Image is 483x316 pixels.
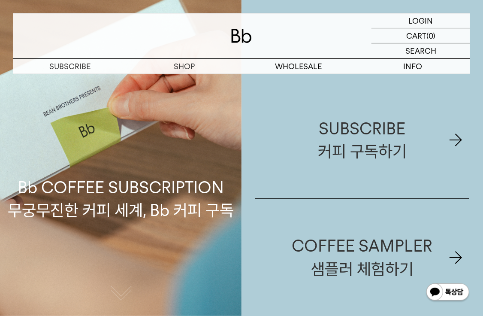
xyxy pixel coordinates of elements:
[405,43,436,58] p: SEARCH
[406,28,426,43] p: CART
[241,59,356,74] p: WHOLESALE
[255,82,469,198] a: SUBSCRIBE커피 구독하기
[292,234,433,280] div: COFFEE SAMPLER 샘플러 체험하기
[426,283,470,303] img: 카카오톡 채널 1:1 채팅 버튼
[371,13,470,28] a: LOGIN
[127,59,242,74] a: SHOP
[255,199,469,316] a: COFFEE SAMPLER샘플러 체험하기
[231,29,252,43] img: 로고
[409,13,433,28] p: LOGIN
[371,28,470,43] a: CART (0)
[8,94,234,222] p: Bb COFFEE SUBSCRIPTION 무궁무진한 커피 세계, Bb 커피 구독
[318,117,407,163] div: SUBSCRIBE 커피 구독하기
[13,59,127,74] a: SUBSCRIBE
[426,28,435,43] p: (0)
[356,59,471,74] p: INFO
